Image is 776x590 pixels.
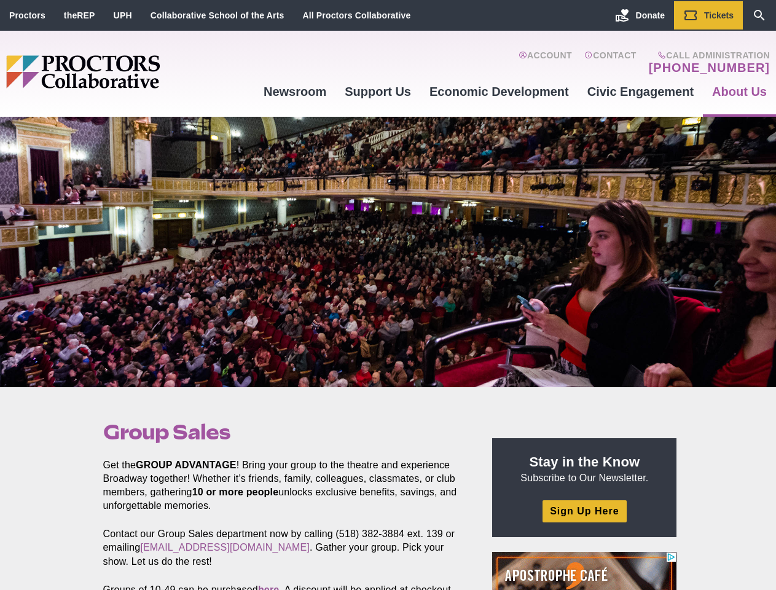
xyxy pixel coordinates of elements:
[9,10,45,20] a: Proctors
[674,1,743,29] a: Tickets
[645,50,770,60] span: Call Administration
[335,75,420,108] a: Support Us
[192,487,279,497] strong: 10 or more people
[302,10,410,20] a: All Proctors Collaborative
[507,453,662,485] p: Subscribe to Our Newsletter.
[420,75,578,108] a: Economic Development
[578,75,703,108] a: Civic Engagement
[519,50,572,75] a: Account
[606,1,674,29] a: Donate
[103,458,464,513] p: Get the ! Bring your group to the theatre and experience Broadway together! Whether it’s friends,...
[254,75,335,108] a: Newsroom
[636,10,665,20] span: Donate
[584,50,637,75] a: Contact
[6,55,254,88] img: Proctors logo
[703,75,776,108] a: About Us
[103,420,464,444] h1: Group Sales
[704,10,734,20] span: Tickets
[649,60,770,75] a: [PHONE_NUMBER]
[103,527,464,568] p: Contact our Group Sales department now by calling (518) 382-3884 ext. 139 or emailing . Gather yo...
[140,542,310,553] a: [EMAIL_ADDRESS][DOMAIN_NAME]
[151,10,284,20] a: Collaborative School of the Arts
[743,1,776,29] a: Search
[114,10,132,20] a: UPH
[136,460,237,470] strong: GROUP ADVANTAGE
[530,454,640,470] strong: Stay in the Know
[543,500,626,522] a: Sign Up Here
[64,10,95,20] a: theREP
